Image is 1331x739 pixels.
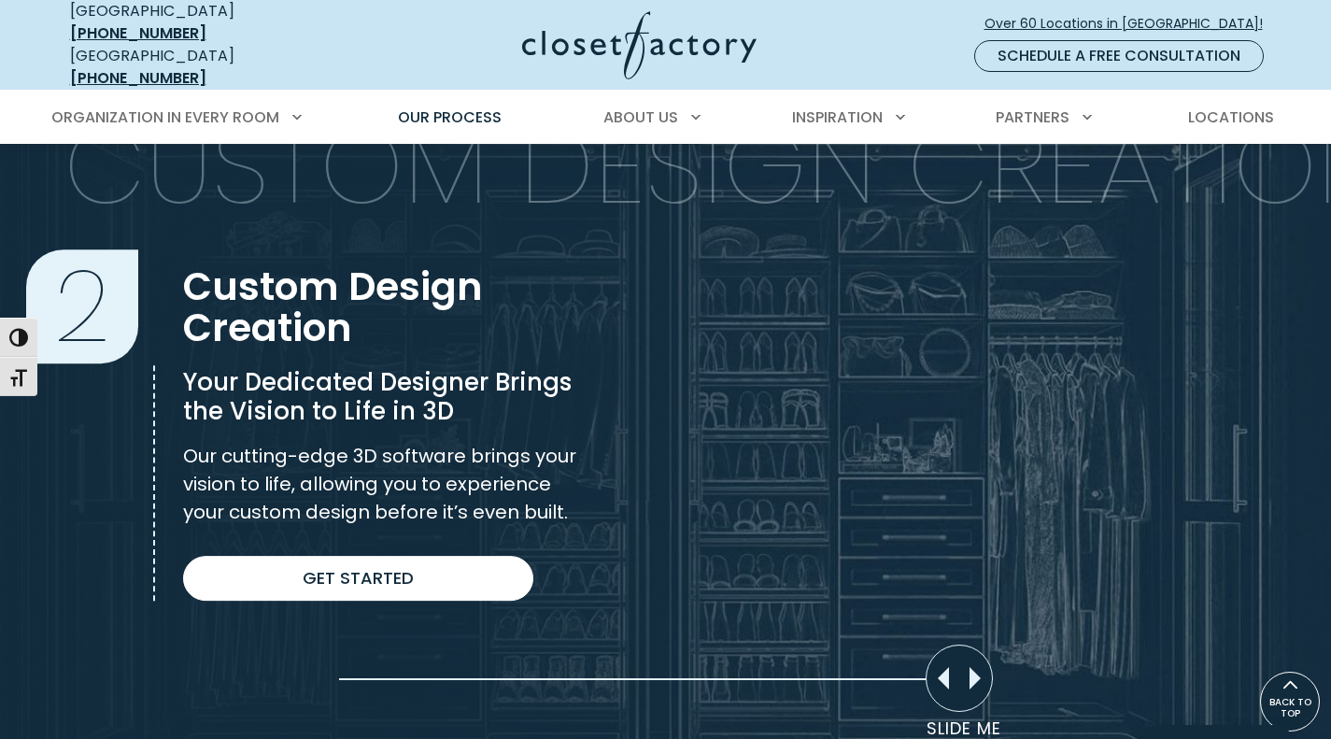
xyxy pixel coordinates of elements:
span: Over 60 Locations in [GEOGRAPHIC_DATA]! [984,14,1278,34]
span: About Us [603,107,678,128]
a: [PHONE_NUMBER] [70,22,206,44]
span: Partners [996,107,1069,128]
nav: Primary Menu [38,92,1294,144]
a: Over 60 Locations in [GEOGRAPHIC_DATA]! [984,7,1279,40]
img: Closet Factory Logo [522,11,757,79]
p: Our cutting-edge 3D software brings your vision to life, allowing you to experience your custom d... [183,442,582,526]
span: Locations [1188,107,1274,128]
span: Your Dedicated Designer Brings the Vision to Life in 3D [183,365,572,428]
a: [PHONE_NUMBER] [70,67,206,89]
a: BACK TO TOP [1260,672,1320,732]
span: Custom Design Creation [183,260,483,354]
a: Schedule a Free Consultation [974,40,1264,72]
span: Our Process [398,107,502,128]
span: Organization in Every Room [51,107,279,128]
a: Get Started [183,556,533,601]
div: Move slider to compare images [926,645,993,712]
span: BACK TO TOP [1261,697,1319,719]
span: 2 [26,249,138,363]
span: Inspiration [792,107,883,128]
div: [GEOGRAPHIC_DATA] [70,45,341,90]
